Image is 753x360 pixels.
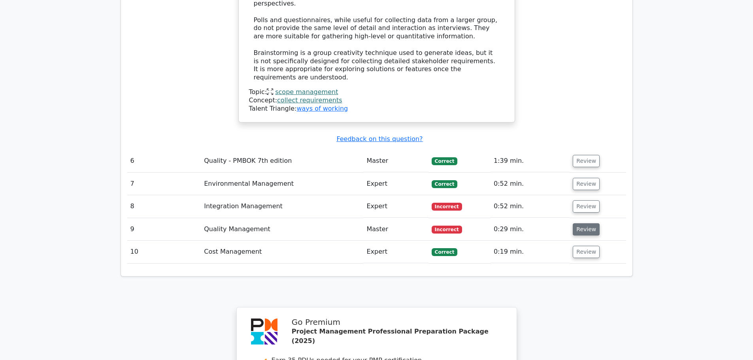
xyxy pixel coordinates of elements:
[336,135,423,143] a: Feedback on this question?
[127,173,201,195] td: 7
[432,180,457,188] span: Correct
[249,88,504,96] div: Topic:
[275,88,338,96] a: scope management
[277,96,342,104] a: collect requirements
[432,203,462,211] span: Incorrect
[127,218,201,241] td: 9
[249,96,504,105] div: Concept:
[363,218,428,241] td: Master
[127,241,201,263] td: 10
[127,195,201,218] td: 8
[573,155,600,167] button: Review
[363,150,428,172] td: Master
[249,88,504,113] div: Talent Triangle:
[201,195,363,218] td: Integration Management
[201,150,363,172] td: Quality - PMBOK 7th edition
[432,248,457,256] span: Correct
[573,246,600,258] button: Review
[363,195,428,218] td: Expert
[491,150,570,172] td: 1:39 min.
[491,173,570,195] td: 0:52 min.
[491,195,570,218] td: 0:52 min.
[363,173,428,195] td: Expert
[201,218,363,241] td: Quality Management
[432,157,457,165] span: Correct
[296,105,348,112] a: ways of working
[573,178,600,190] button: Review
[491,218,570,241] td: 0:29 min.
[573,223,600,236] button: Review
[201,241,363,263] td: Cost Management
[201,173,363,195] td: Environmental Management
[363,241,428,263] td: Expert
[491,241,570,263] td: 0:19 min.
[573,200,600,213] button: Review
[432,226,462,234] span: Incorrect
[127,150,201,172] td: 6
